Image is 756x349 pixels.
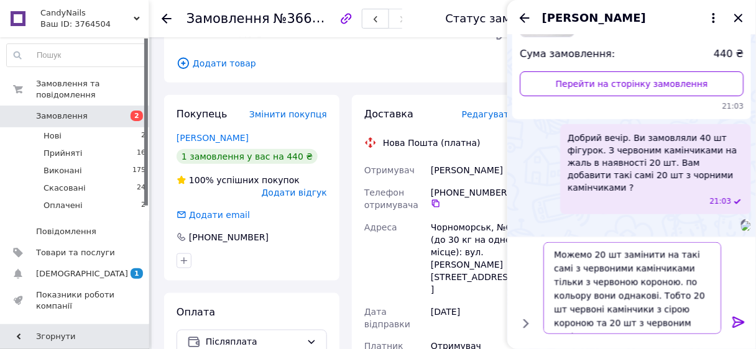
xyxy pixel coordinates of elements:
[44,183,86,194] span: Скасовані
[517,315,533,332] button: Показати кнопки
[175,209,251,221] div: Додати email
[428,159,517,181] div: [PERSON_NAME]
[520,47,615,61] span: Сума замовлення:
[428,216,517,301] div: Чорноморськ, №6 (до 30 кг на одне місце): вул. [PERSON_NAME][STREET_ADDRESS]
[206,335,302,349] span: Післяплата
[36,322,115,344] span: Панель управління
[132,165,145,176] span: 175
[7,44,146,66] input: Пошук
[44,165,82,176] span: Виконані
[364,165,415,175] span: Отримувач
[177,306,215,318] span: Оплата
[543,242,721,334] textarea: Можемо 20 шт замінити на такі самі з червоними камінчиками тільки з червоною короною. по кольору ...
[714,47,744,61] span: 440 ₴
[188,209,251,221] div: Додати email
[542,10,721,26] button: [PERSON_NAME]
[36,78,149,101] span: Замовлення та повідомлення
[520,101,744,112] span: 21:03 12.10.2025
[177,133,249,143] a: [PERSON_NAME]
[364,222,397,232] span: Адреса
[741,221,751,231] img: e7fd921b-3385-4583-9d7c-6caf7c11fc2d_w500_h500
[36,226,96,237] span: Повідомлення
[364,188,418,210] span: Телефон отримувача
[431,186,515,209] div: [PHONE_NUMBER]
[36,289,115,312] span: Показники роботи компанії
[177,174,300,186] div: успішних покупок
[542,10,646,26] span: [PERSON_NAME]
[141,200,145,211] span: 2
[44,148,82,159] span: Прийняті
[141,130,145,142] span: 2
[517,11,532,25] button: Назад
[177,108,228,120] span: Покупець
[189,175,214,185] span: 100%
[177,149,318,164] div: 1 замовлення у вас на 440 ₴
[428,301,517,335] div: [DATE]
[137,183,145,194] span: 24
[568,132,744,194] span: Добрий вечір. Ви замовляли 40 шт фігурок. З червоним камінчиками на жаль в наявності 20 шт. Вам д...
[249,109,327,119] span: Змінити покупця
[262,188,327,197] span: Додати відгук
[40,19,149,30] div: Ваш ID: 3764504
[188,231,270,243] div: [PHONE_NUMBER]
[364,108,413,120] span: Доставка
[177,57,515,70] span: Додати товар
[364,307,410,329] span: Дата відправки
[137,148,145,159] span: 16
[36,247,115,258] span: Товари та послуги
[462,109,515,119] span: Редагувати
[187,11,270,26] span: Замовлення
[709,196,731,207] span: 21:03 12.10.2025
[520,71,744,96] a: Перейти на сторінку замовлення
[731,11,746,25] button: Закрити
[274,11,362,26] span: №366365670
[36,111,88,122] span: Замовлення
[131,111,143,121] span: 2
[131,268,143,279] span: 1
[446,12,560,25] div: Статус замовлення
[44,130,62,142] span: Нові
[380,137,484,149] div: Нова Пошта (платна)
[44,200,83,211] span: Оплачені
[162,12,172,25] div: Повернутися назад
[40,7,134,19] span: CandyNails
[36,268,128,279] span: [DEMOGRAPHIC_DATA]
